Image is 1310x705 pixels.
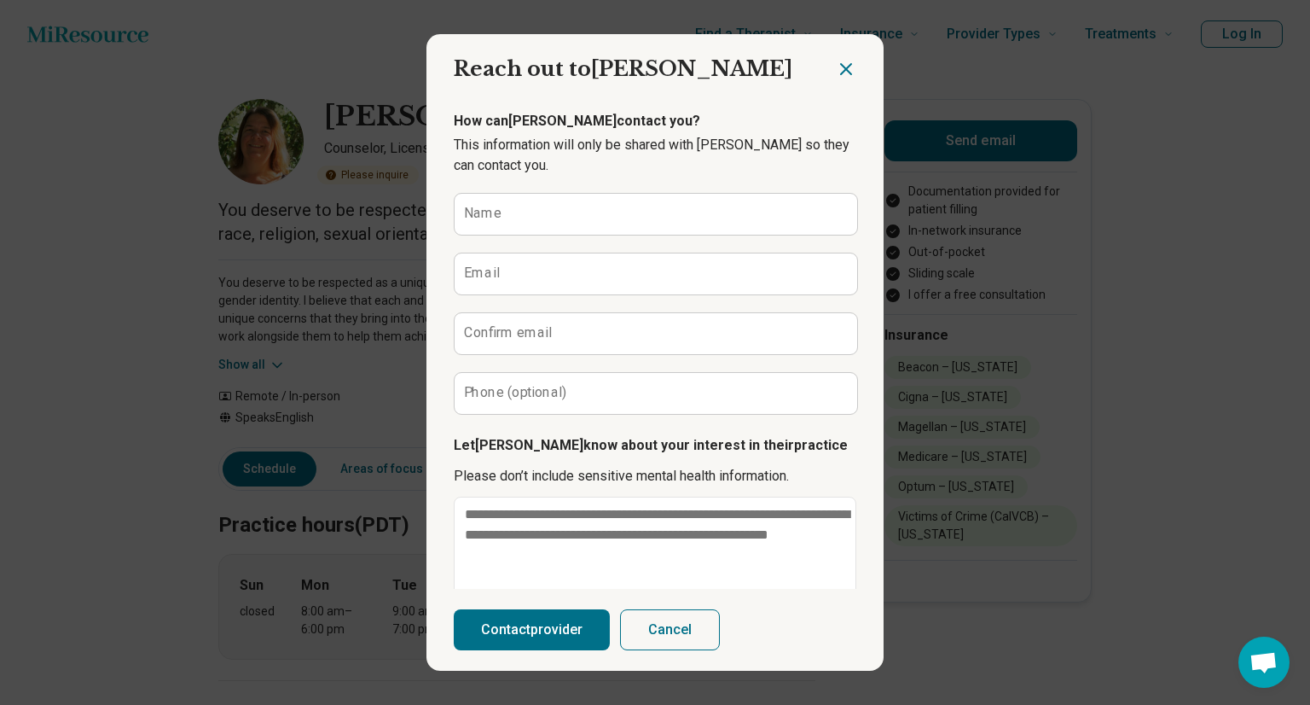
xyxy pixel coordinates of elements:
[454,56,792,81] span: Reach out to [PERSON_NAME]
[454,609,610,650] button: Contactprovider
[464,386,567,399] label: Phone (optional)
[464,207,501,220] label: Name
[464,266,500,280] label: Email
[464,326,552,340] label: Confirm email
[454,435,856,456] p: Let [PERSON_NAME] know about your interest in their practice
[454,111,856,131] p: How can [PERSON_NAME] contact you?
[454,135,856,176] p: This information will only be shared with [PERSON_NAME] so they can contact you.
[454,466,856,487] p: Please don’t include sensitive mental health information.
[620,609,720,650] button: Cancel
[836,59,856,79] button: Close dialog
